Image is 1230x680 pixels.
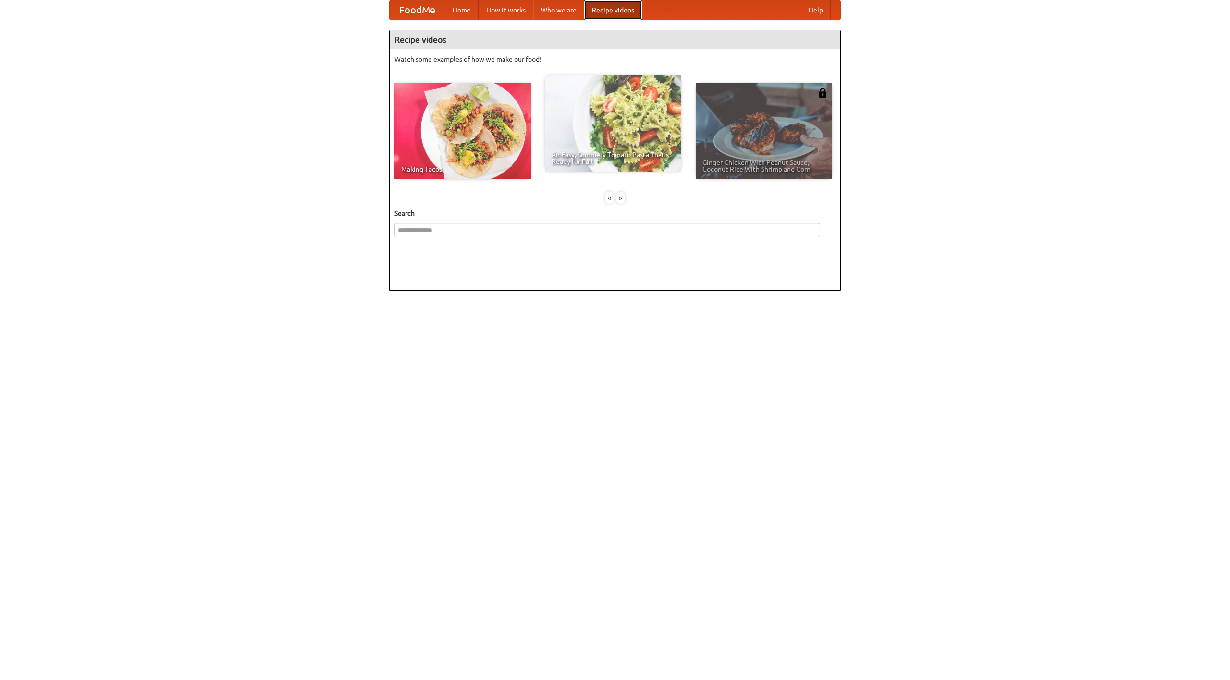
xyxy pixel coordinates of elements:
a: Home [445,0,479,20]
div: « [605,192,614,204]
a: Help [801,0,831,20]
a: Making Tacos [394,83,531,179]
span: Making Tacos [401,166,524,173]
a: How it works [479,0,533,20]
img: 483408.png [818,88,827,98]
h5: Search [394,209,836,218]
a: An Easy, Summery Tomato Pasta That's Ready for Fall [545,75,681,172]
a: Recipe videos [584,0,642,20]
div: » [616,192,625,204]
a: Who we are [533,0,584,20]
p: Watch some examples of how we make our food! [394,54,836,64]
span: An Easy, Summery Tomato Pasta That's Ready for Fall [552,151,675,165]
a: FoodMe [390,0,445,20]
h4: Recipe videos [390,30,840,49]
